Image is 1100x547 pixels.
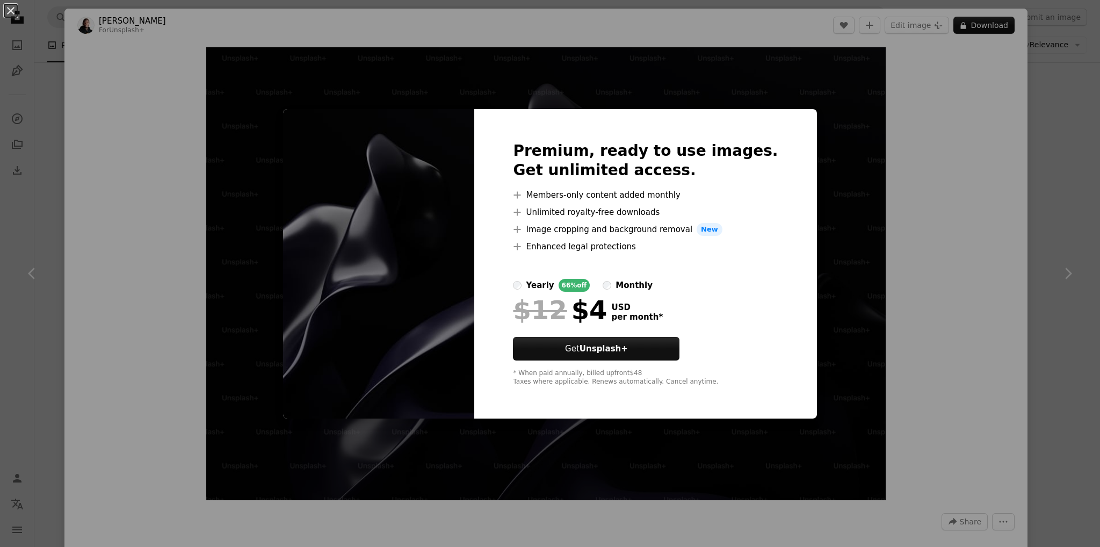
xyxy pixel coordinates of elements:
span: $12 [513,296,567,324]
li: Image cropping and background removal [513,223,778,236]
strong: Unsplash+ [580,344,628,354]
span: per month * [611,312,663,322]
button: GetUnsplash+ [513,337,679,361]
input: yearly66%off [513,281,522,290]
input: monthly [603,281,611,290]
li: Members-only content added monthly [513,189,778,201]
div: * When paid annually, billed upfront $48 Taxes where applicable. Renews automatically. Cancel any... [513,369,778,386]
div: 66% off [559,279,590,292]
li: Enhanced legal protections [513,240,778,253]
span: New [697,223,722,236]
div: yearly [526,279,554,292]
li: Unlimited royalty-free downloads [513,206,778,219]
span: USD [611,303,663,312]
h2: Premium, ready to use images. Get unlimited access. [513,141,778,180]
img: premium_photo-1685793803975-2f330a16ee10 [283,109,474,419]
div: monthly [616,279,653,292]
div: $4 [513,296,607,324]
